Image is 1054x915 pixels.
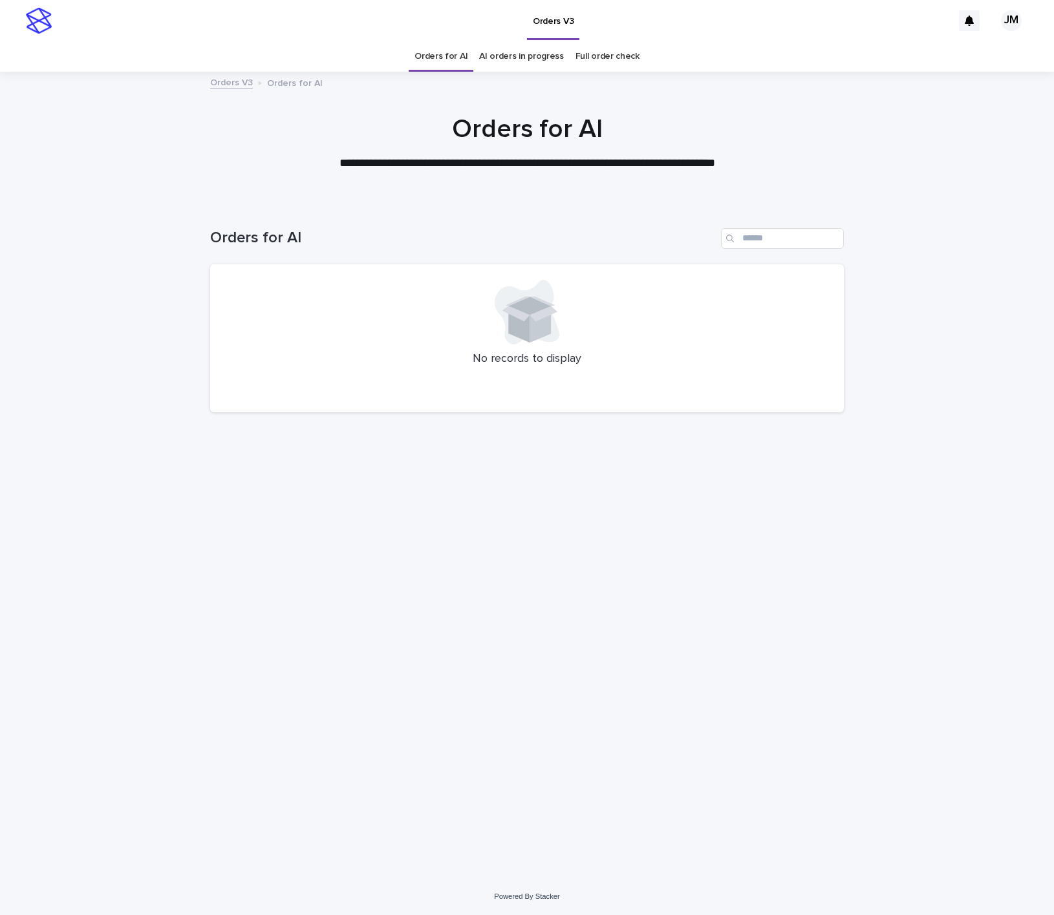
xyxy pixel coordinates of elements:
[494,892,559,900] a: Powered By Stacker
[226,352,828,366] p: No records to display
[721,228,844,249] input: Search
[414,41,468,72] a: Orders for AI
[26,8,52,34] img: stacker-logo-s-only.png
[210,229,716,247] h1: Orders for AI
[210,74,253,89] a: Orders V3
[575,41,640,72] a: Full order check
[267,75,323,89] p: Orders for AI
[1001,10,1022,31] div: JM
[210,114,844,145] h1: Orders for AI
[479,41,564,72] a: AI orders in progress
